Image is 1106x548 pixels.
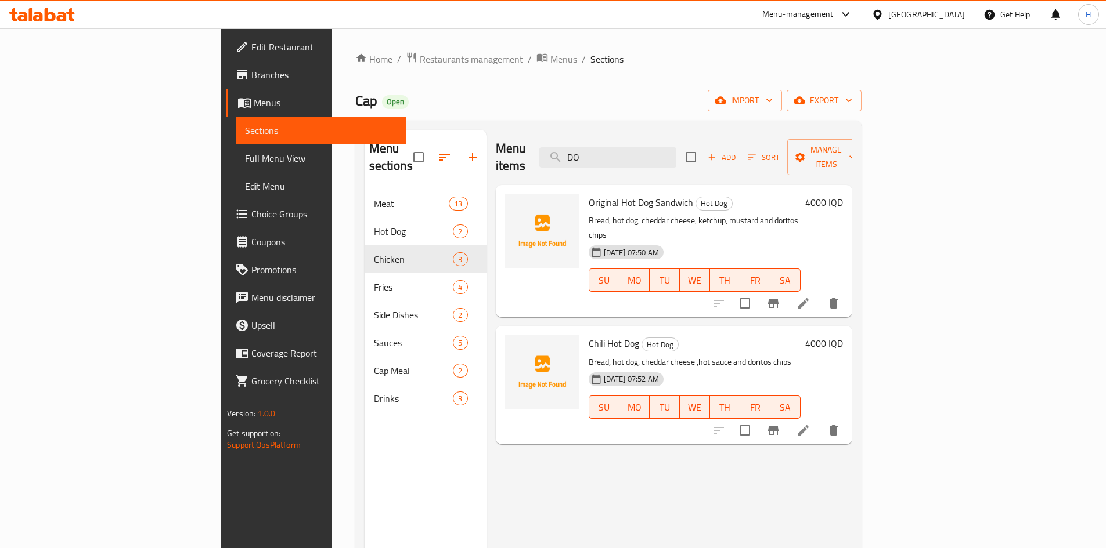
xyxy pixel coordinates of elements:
button: SA [770,268,801,292]
button: TU [650,268,680,292]
h2: Menu items [496,140,526,175]
button: FR [740,395,770,419]
button: MO [619,395,650,419]
span: SA [775,399,796,416]
p: Bread, hot dog, cheddar cheese, ketchup, mustard and doritos chips [589,213,801,242]
button: WE [680,395,710,419]
button: Add [703,148,740,166]
div: Hot Dog [642,337,679,351]
nav: Menu sections [365,185,487,417]
span: Select to update [733,291,757,315]
span: [DATE] 07:50 AM [599,247,664,258]
span: Add [706,151,737,164]
div: Side Dishes2 [365,301,487,329]
span: 5 [453,337,467,349]
span: SA [775,272,796,289]
span: TH [715,399,736,416]
span: FR [745,272,766,289]
span: Add item [703,148,740,166]
span: Grocery Checklist [251,374,397,388]
h6: 4000 IQD [805,335,843,351]
span: Select all sections [406,145,431,169]
span: 13 [449,198,467,209]
span: TH [715,272,736,289]
a: Grocery Checklist [226,367,406,395]
span: Choice Groups [251,207,397,221]
a: Menus [226,89,406,117]
span: Chicken [374,252,453,266]
img: Chili Hot Dog [505,335,579,409]
div: Menu-management [762,8,834,21]
a: Edit Restaurant [226,33,406,61]
span: Sort [748,151,780,164]
a: Coupons [226,228,406,256]
span: Coverage Report [251,346,397,360]
span: Sort items [740,148,787,166]
span: H [1086,8,1091,21]
span: export [796,93,852,108]
a: Support.OpsPlatform [227,437,301,452]
div: Meat13 [365,190,487,217]
a: Promotions [226,256,406,284]
a: Choice Groups [226,200,406,228]
button: Add section [459,143,487,171]
span: Meat [374,197,449,211]
button: import [708,90,782,111]
span: Original Hot Dog Sandwich [589,194,693,211]
button: Branch-specific-item [759,289,787,317]
span: Hot Dog [374,224,453,238]
div: items [449,197,467,211]
span: Hot Dog [696,197,732,210]
span: Sort sections [431,143,459,171]
div: Hot Dog2 [365,217,487,245]
div: [GEOGRAPHIC_DATA] [888,8,965,21]
div: items [453,280,467,294]
span: Promotions [251,263,397,277]
a: Edit Menu [236,172,406,200]
a: Upsell [226,311,406,339]
div: items [453,391,467,405]
span: Get support on: [227,426,280,441]
span: Sections [590,52,624,66]
a: Coverage Report [226,339,406,367]
span: FR [745,399,766,416]
button: export [787,90,862,111]
li: / [582,52,586,66]
span: Chili Hot Dog [589,335,639,352]
div: Drinks3 [365,384,487,412]
div: Hot Dog [696,197,733,211]
button: MO [619,268,650,292]
button: TU [650,395,680,419]
div: Fries4 [365,273,487,301]
span: Select section [679,145,703,169]
span: Fries [374,280,453,294]
button: Branch-specific-item [759,416,787,444]
span: import [717,93,773,108]
span: Drinks [374,391,453,405]
button: WE [680,268,710,292]
div: Chicken3 [365,245,487,273]
button: TH [710,395,740,419]
span: Version: [227,406,255,421]
a: Menu disclaimer [226,284,406,311]
span: MO [624,399,645,416]
a: Edit menu item [797,423,810,437]
span: Hot Dog [642,338,678,351]
button: SU [589,395,619,419]
a: Full Menu View [236,144,406,172]
span: Cap Meal [374,364,453,378]
span: Edit Menu [245,179,397,193]
button: delete [820,416,848,444]
span: Manage items [797,143,856,172]
span: MO [624,272,645,289]
span: Sections [245,124,397,137]
a: Edit menu item [797,296,810,310]
a: Menus [536,52,577,67]
li: / [528,52,532,66]
div: items [453,252,467,266]
span: Full Menu View [245,151,397,165]
button: Manage items [787,139,865,175]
